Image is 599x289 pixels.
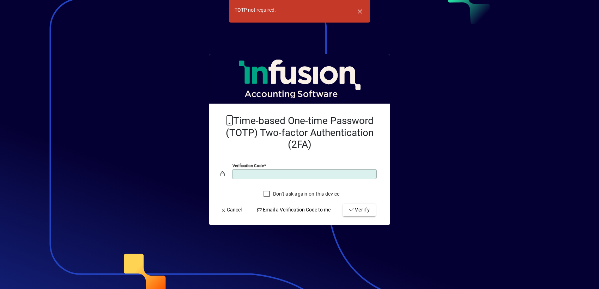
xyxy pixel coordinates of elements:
[343,204,376,216] button: Verify
[232,163,264,168] mat-label: Verification code
[272,190,340,197] label: Don't ask again on this device
[254,204,334,216] button: Email a Verification Code to me
[220,115,379,150] h2: Time-based One-time Password (TOTP) Two-factor Authentication (2FA)
[235,6,276,14] div: TOTP not required.
[257,206,331,214] span: Email a Verification Code to me
[351,3,368,20] button: Dismiss
[349,206,370,214] span: Verify
[218,204,244,216] button: Cancel
[220,206,242,214] span: Cancel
